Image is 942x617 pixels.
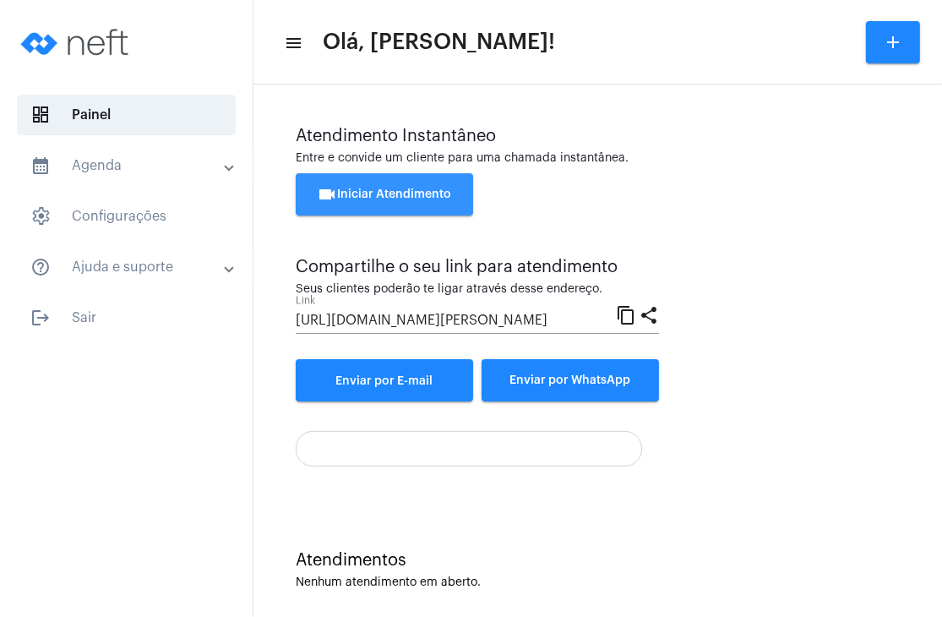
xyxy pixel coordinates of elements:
mat-icon: sidenav icon [30,156,51,176]
span: Iniciar Atendimento [318,188,452,200]
span: sidenav icon [30,206,51,227]
button: Iniciar Atendimento [296,173,473,216]
div: Atendimentos [296,551,900,570]
mat-expansion-panel-header: sidenav iconAgenda [10,145,253,186]
span: Painel [17,95,236,135]
mat-icon: add [883,32,903,52]
mat-icon: videocam [318,184,338,205]
span: Olá, [PERSON_NAME]! [323,29,555,56]
div: Entre e convide um cliente para uma chamada instantânea. [296,152,900,165]
mat-panel-title: Ajuda e suporte [30,257,226,277]
span: Sair [17,298,236,338]
div: Seus clientes poderão te ligar através desse endereço. [296,283,659,296]
mat-icon: share [639,304,659,325]
span: Configurações [17,196,236,237]
mat-icon: content_copy [616,304,636,325]
img: logo-neft-novo-2.png [14,8,140,76]
button: Enviar por WhatsApp [482,359,659,401]
span: Enviar por WhatsApp [510,374,631,386]
mat-panel-title: Agenda [30,156,226,176]
span: Enviar por E-mail [336,375,433,387]
mat-icon: sidenav icon [30,308,51,328]
div: Nenhum atendimento em aberto. [296,576,900,589]
div: Compartilhe o seu link para atendimento [296,258,659,276]
div: Atendimento Instantâneo [296,127,900,145]
span: sidenav icon [30,105,51,125]
mat-expansion-panel-header: sidenav iconAjuda e suporte [10,247,253,287]
mat-icon: sidenav icon [30,257,51,277]
mat-icon: sidenav icon [284,33,301,53]
a: Enviar por E-mail [296,359,473,401]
